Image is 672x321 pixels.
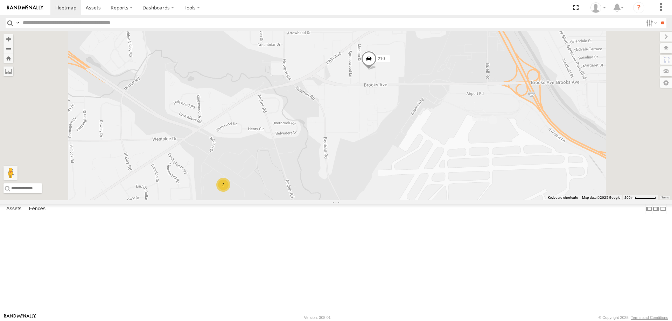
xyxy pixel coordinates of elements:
button: Map Scale: 200 m per 57 pixels [622,195,658,200]
a: Terms (opens in new tab) [661,196,669,199]
span: Map data ©2025 Google [582,196,620,199]
div: David Steen [588,2,608,13]
label: Fences [26,204,49,214]
button: Drag Pegman onto the map to open Street View [3,166,17,180]
div: Version: 308.01 [304,315,331,320]
label: Dock Summary Table to the Right [652,204,659,214]
button: Zoom Home [3,53,13,63]
span: 200 m [624,196,635,199]
img: rand-logo.svg [7,5,43,10]
div: © Copyright 2025 - [598,315,668,320]
button: Keyboard shortcuts [548,195,578,200]
label: Hide Summary Table [660,204,667,214]
label: Search Query [15,18,20,28]
label: Search Filter Options [643,18,658,28]
button: Zoom in [3,34,13,44]
label: Dock Summary Table to the Left [645,204,652,214]
i: ? [633,2,644,13]
button: Zoom out [3,44,13,53]
a: Visit our Website [4,314,36,321]
span: 210 [378,56,385,61]
div: 2 [216,178,230,192]
label: Assets [3,204,25,214]
a: Terms and Conditions [631,315,668,320]
label: Measure [3,66,13,76]
label: Map Settings [660,78,672,88]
